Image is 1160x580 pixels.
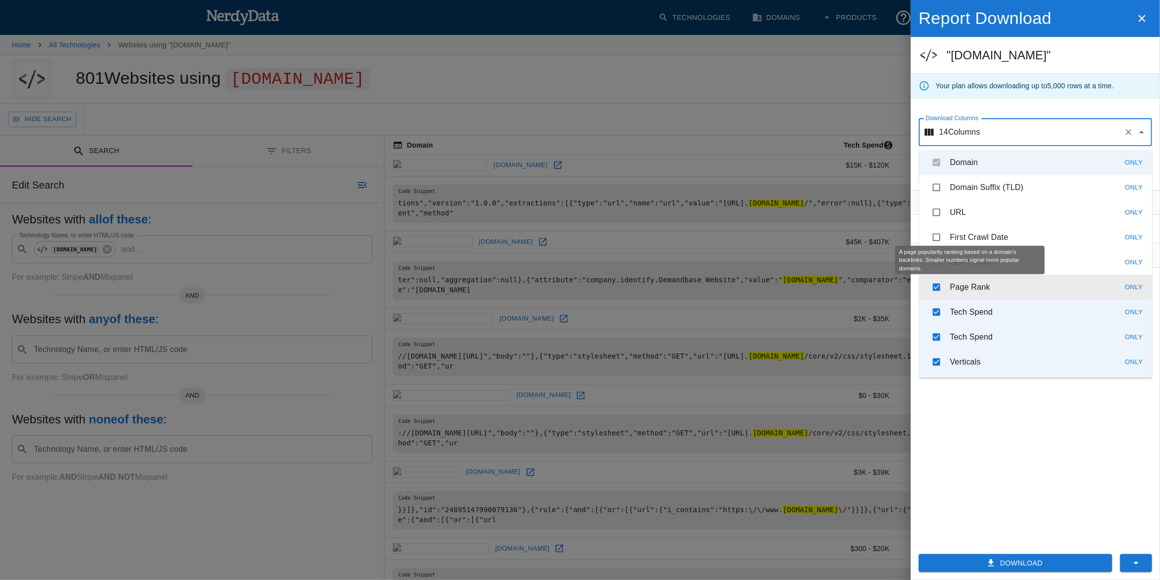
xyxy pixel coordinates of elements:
p: The estimated minimum and maximum annual tech spend each webpage has, based on the free, freemium... [950,331,993,343]
button: Only [1118,354,1150,370]
button: Only [1118,329,1150,345]
label: Download Columns [926,114,979,122]
img: 0.jpg [919,45,939,65]
p: The date our crawlers first indexed this domain. [950,231,1008,243]
button: Close [1135,125,1149,139]
div: A page popularity ranking based on a domain's backlinks. Smaller numbers signal more popular doma... [895,245,1045,274]
button: Only [1118,304,1150,320]
p: 14 Columns [939,126,980,138]
button: Only [1118,254,1150,270]
p: The registered domain name (i.e. "nerdydata.com"). [950,157,978,169]
h5: "[DOMAIN_NAME]" [947,47,1152,63]
button: Download [919,554,1112,573]
button: Only [1118,229,1150,245]
button: Only [1118,204,1150,220]
button: Only [1118,155,1150,170]
p: Top level domain of the website (i.e. .com, .org, .net, etc.) [950,182,1023,193]
h4: Report Download [919,8,1132,29]
p: The estimated minimum and maximum annual tech spend each webpage has, based on the free, freemium... [950,306,993,318]
button: Only [1118,279,1150,295]
p: A page popularity ranking based on a domain's backlinks. Smaller numbers signal more popular doma... [950,281,991,293]
p: Businesses that are in a certain vertical [950,356,981,368]
p: The full URL on which the search results were found. [950,206,966,218]
button: Only [1118,180,1150,195]
div: Your plan allows downloading up to 5,000 rows at a time. [936,77,1114,95]
button: Clear [1122,125,1136,139]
